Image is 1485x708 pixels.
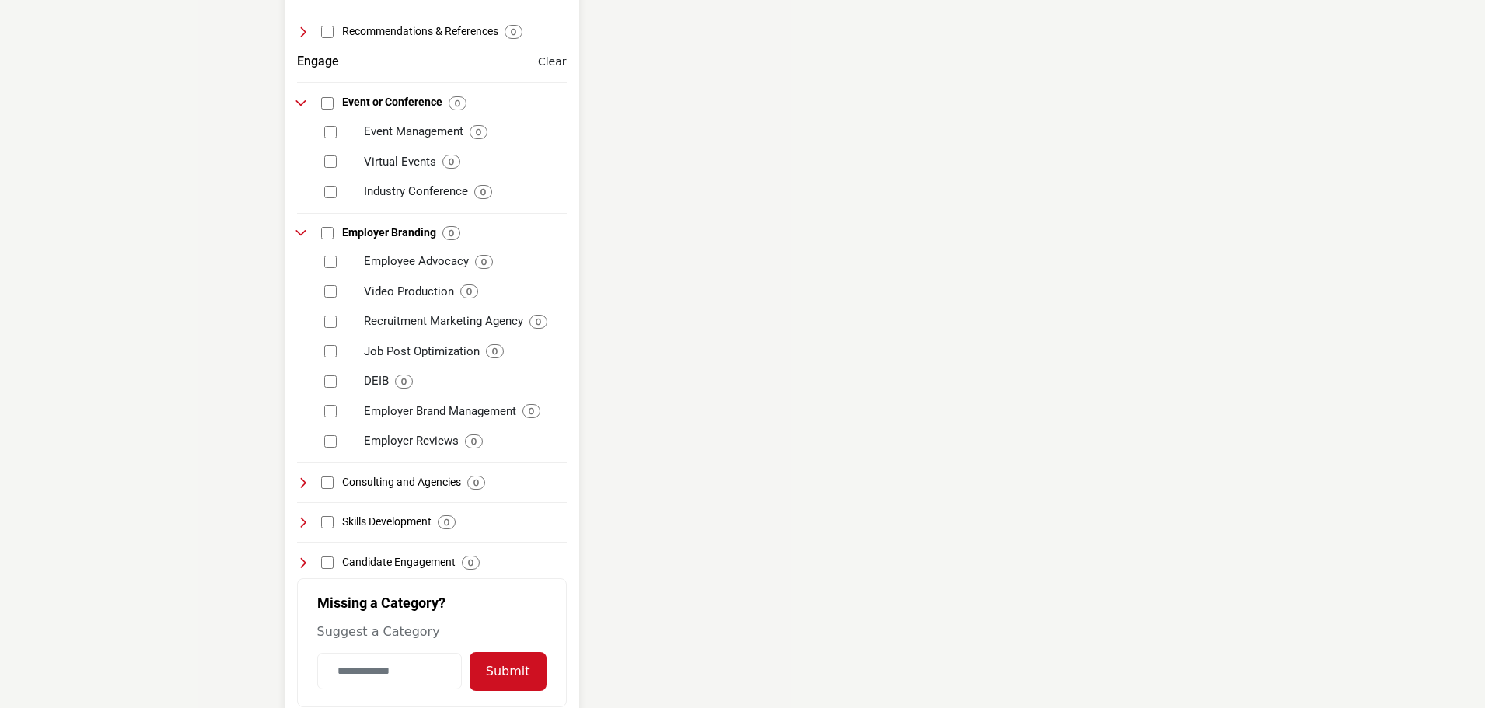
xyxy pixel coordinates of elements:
[342,95,442,110] h4: Event or Conference: Organizations and platforms for hosting industry-specific events, conference...
[364,343,480,361] p: Job Post Optimization: Technologies that enhance job listings to attract qualified candidates eff...
[324,375,337,388] input: Select DEIB checkbox
[538,54,567,70] buton: Clear
[449,228,454,239] b: 0
[467,476,485,490] div: 0 Results For Consulting and Agencies
[442,226,460,240] div: 0 Results For Employer Branding
[364,283,454,301] p: Video Production
[476,127,481,138] b: 0
[342,24,498,40] h4: Recommendations & References: Tools for gathering and managing professional recommendations and r...
[321,26,334,38] input: Select Recommendations & References checkbox
[317,624,440,639] span: Suggest a Category
[321,556,334,569] input: Select Candidate Engagement checkbox
[442,155,460,169] div: 0 Results For Virtual Events
[522,404,540,418] div: 0 Results For Employer Brand Management
[455,98,460,109] b: 0
[395,375,413,389] div: 0 Results For DEIB
[470,652,547,691] button: Submit
[364,253,469,270] p: Employee Advocacy: Strategies and tools that leverage current employees to promote the employer b...
[470,125,487,139] div: 0 Results For Event Management
[324,405,337,417] input: Select Employer Brand Management checkbox
[511,26,516,37] b: 0
[536,316,541,327] b: 0
[466,286,472,297] b: 0
[364,123,463,141] p: Event Management: Tools and services for organizing and managing recruitment-related events and c...
[324,126,337,138] input: Select Event Management checkbox
[297,52,339,71] button: Engage
[529,406,534,417] b: 0
[317,653,462,689] input: Category Name
[474,185,492,199] div: 0 Results For Industry Conference
[342,514,432,530] h4: Skills Development: Programs and platforms focused on the development and enhancement of professi...
[401,376,407,387] b: 0
[475,255,493,269] div: 0 Results For Employee Advocacy
[492,346,498,357] b: 0
[324,186,337,198] input: Select Industry Conference checkbox
[324,285,337,298] input: Select Video Production checkbox
[449,96,466,110] div: 0 Results For Event or Conference
[324,435,337,448] input: Select Employer Reviews checkbox
[321,227,334,239] input: Select Employer Branding checkbox
[324,155,337,168] input: Select Virtual Events checkbox
[364,403,516,420] p: Employer Brand Management: Tools and strategies for developing and maintaining a positive employe...
[364,432,459,450] p: Employer Reviews: Platforms and services that gather and present employee feedback and reviews ab...
[321,516,334,528] input: Select Skills Development checkbox
[438,515,456,529] div: 0 Results For Skills Development
[468,557,473,568] b: 0
[364,312,523,330] p: Recruitment Marketing Agency: Agencies specializing in creating and executing marketing strategie...
[342,555,456,570] h4: Candidate Engagement: Strategies and tools for maintaining active and engaging interactions with ...
[481,256,487,267] b: 0
[342,225,436,241] h4: Employer Branding: Strategies and tools dedicated to creating and maintaining a strong, positive ...
[324,345,337,357] input: Select Job Post Optimization checkbox
[473,477,479,488] b: 0
[324,256,337,268] input: Select Employee Advocacy checkbox
[324,316,337,328] input: Select Recruitment Marketing Agency checkbox
[460,284,478,298] div: 0 Results For Video Production
[465,434,483,448] div: 0 Results For Employer Reviews
[364,153,436,171] p: Virtual Events: Online events and webinars aimed at engaging and connecting employers with potent...
[317,595,547,623] h2: Missing a Category?
[480,187,486,197] b: 0
[505,25,522,39] div: 0 Results For Recommendations & References
[342,475,461,490] h4: Consulting and Agencies: Expert services and agencies providing strategic advice and solutions in...
[321,476,334,489] input: Select Consulting and Agencies checkbox
[462,556,480,570] div: 0 Results For Candidate Engagement
[471,436,477,447] b: 0
[449,156,454,167] b: 0
[321,97,334,110] input: Select Event or Conference checkbox
[444,517,449,528] b: 0
[529,315,547,329] div: 0 Results For Recruitment Marketing Agency
[364,183,468,201] p: Industry Conference: Professional gatherings focused on sharing knowledge, trends, and networking...
[364,372,389,390] p: DEIB
[486,344,504,358] div: 0 Results For Job Post Optimization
